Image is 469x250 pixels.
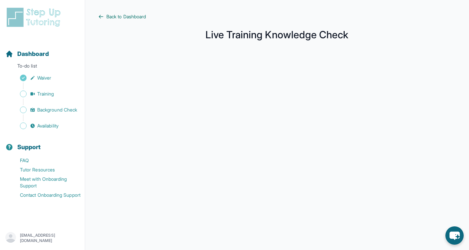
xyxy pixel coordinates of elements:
img: logo [5,7,64,28]
button: chat-button [445,226,464,245]
a: Back to Dashboard [98,13,456,20]
button: [EMAIL_ADDRESS][DOMAIN_NAME] [5,232,79,244]
a: Availability [5,121,85,130]
span: Dashboard [17,49,49,59]
p: [EMAIL_ADDRESS][DOMAIN_NAME] [20,233,79,243]
a: Background Check [5,105,85,115]
a: Tutor Resources [5,165,85,174]
span: Availability [37,123,59,129]
span: Background Check [37,107,77,113]
button: Support [3,132,82,154]
h1: Live Training Knowledge Check [98,31,456,39]
a: Meet with Onboarding Support [5,174,85,190]
a: FAQ [5,156,85,165]
span: Training [37,91,54,97]
a: Contact Onboarding Support [5,190,85,200]
span: Waiver [37,75,51,81]
a: Waiver [5,73,85,83]
a: Training [5,89,85,99]
span: Support [17,142,41,152]
button: Dashboard [3,39,82,61]
a: Dashboard [5,49,49,59]
p: To-do list [3,63,82,72]
span: Back to Dashboard [106,13,146,20]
